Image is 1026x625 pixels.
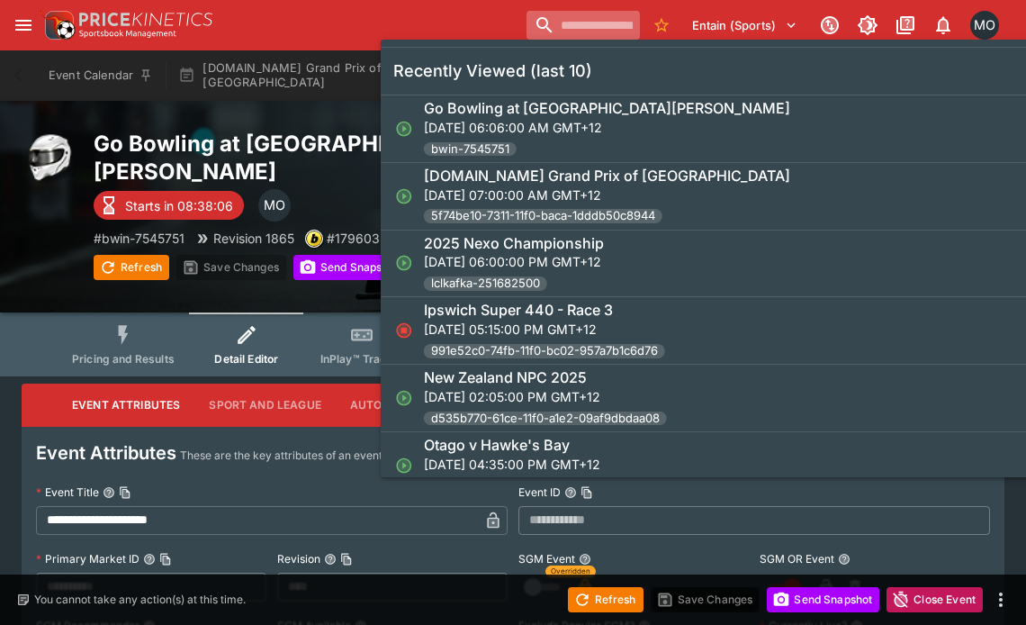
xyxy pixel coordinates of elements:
p: Copy To Clipboard [94,229,184,248]
p: Primary Market ID [36,551,139,566]
span: 5f74be10-7311-11f0-baca-1dddb50c8944 [424,207,662,225]
p: Event ID [518,485,561,500]
button: Close Event [886,587,983,612]
h6: New Zealand NPC 2025 [424,368,587,387]
input: search [526,11,640,40]
button: Send Snapshot [767,587,879,612]
button: Event Attributes [58,384,194,427]
img: PriceKinetics Logo [40,7,76,43]
p: SGM Event [518,551,575,566]
button: Copy To Clipboard [580,486,593,499]
img: bwin.png [306,231,322,247]
button: Event TitleCopy To Clipboard [103,486,115,499]
svg: Open [395,120,413,138]
button: SGM Event [579,553,591,566]
button: SGM OR Event [838,553,850,566]
p: Revision [277,551,320,566]
button: Send Snapshot [293,255,406,280]
p: You cannot take any action(s) at this time. [34,592,246,608]
div: bwin [305,230,323,248]
button: Copy To Clipboard [340,553,353,566]
button: Documentation [889,9,922,41]
p: Starts in 08:38:06 [125,196,233,215]
button: Primary Market IDCopy To Clipboard [143,553,156,566]
h5: Recently Viewed (last 10) [393,60,592,81]
button: Event Calendar [38,50,164,101]
button: Copy To Clipboard [159,553,172,566]
p: [DATE] 05:15:00 PM GMT+12 [424,320,665,339]
p: Copy To Clipboard [327,229,393,248]
p: These are the key attributes of an event, in many cases taking priority over market level options. [180,447,670,465]
svg: Open [395,457,413,475]
button: Notifications [927,9,959,41]
button: Sport and League [194,384,335,427]
svg: Open [395,187,413,205]
button: RevisionCopy To Clipboard [324,553,337,566]
button: Event IDCopy To Clipboard [564,486,577,499]
span: spin-pk3FB5IgAKwXfMsXk09l_-XWjEE [424,477,654,495]
button: Automation [336,384,441,427]
span: Overridden [551,566,590,577]
p: [DATE] 04:35:00 PM GMT+12 [424,455,654,474]
h4: Event Attributes [36,441,176,465]
button: Toggle light/dark mode [851,9,884,41]
button: Copy To Clipboard [119,486,131,499]
button: Connected to PK [814,9,846,41]
span: Detail Editor [214,352,278,366]
button: [DOMAIN_NAME] Grand Prix of [GEOGRAPHIC_DATA] [167,50,427,101]
span: 991e52c0-74fb-11f0-bc02-957a7b1c6d76 [424,342,665,360]
span: Pricing and Results [72,352,175,366]
h6: [DOMAIN_NAME] Grand Prix of [GEOGRAPHIC_DATA] [424,167,790,186]
button: Refresh [94,255,169,280]
button: open drawer [7,9,40,41]
img: motorracing.png [22,130,79,187]
div: Matthew Oliver [258,189,291,222]
h6: Otago v Hawke's Bay [424,436,570,455]
div: Matt Oliver [970,11,999,40]
p: Event Title [36,485,99,500]
svg: Closed [395,322,413,340]
p: [DATE] 02:05:00 PM GMT+12 [424,387,667,406]
span: lclkafka-251682500 [424,275,547,293]
h6: Ipswich Super 440 - Race 3 [424,301,613,320]
p: [DATE] 07:00:00 AM GMT+12 [424,186,790,204]
h2: Copy To Clipboard [94,130,625,186]
span: bwin-7545751 [424,140,517,159]
h6: 2025 Nexo Championship [424,234,604,253]
svg: Open [395,254,413,272]
button: No Bookmarks [647,11,676,40]
span: d535b770-61ce-11f0-a1e2-09af9dbdaa08 [424,410,667,428]
p: [DATE] 06:06:00 AM GMT+12 [424,118,790,137]
p: SGM OR Event [760,551,834,566]
button: Select Tenant [681,11,808,40]
img: Sportsbook Management [79,30,176,38]
button: more [990,589,1012,611]
div: Event type filters [58,312,968,376]
button: Refresh [568,587,643,612]
svg: Open [395,389,413,407]
p: [DATE] 06:00:00 PM GMT+12 [424,252,604,271]
h6: Go Bowling at [GEOGRAPHIC_DATA][PERSON_NAME] [424,99,790,118]
p: Revision 1865 [213,229,294,248]
span: InPlay™ Trading [320,352,403,366]
button: Matt Oliver [965,5,1004,45]
img: PriceKinetics [79,13,212,26]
